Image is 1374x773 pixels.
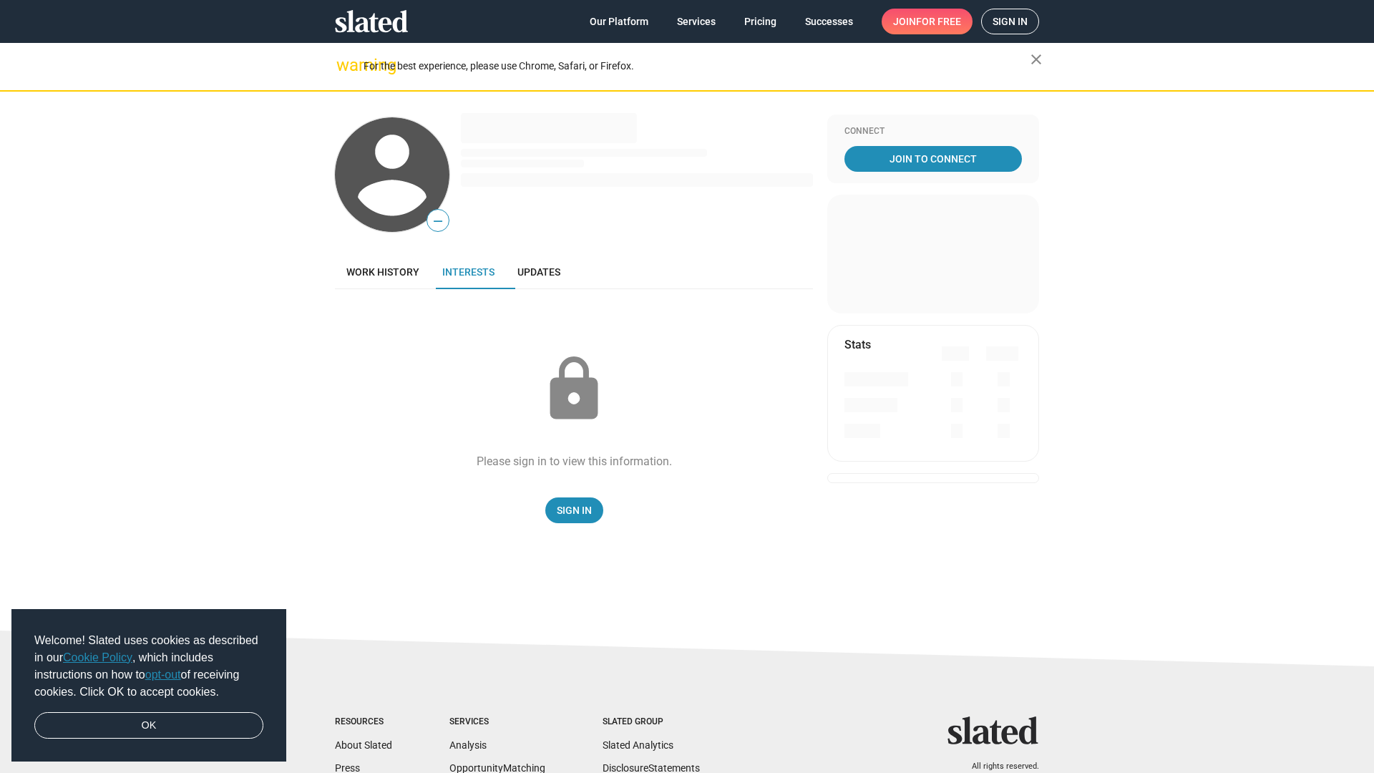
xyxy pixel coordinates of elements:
a: Cookie Policy [63,651,132,663]
mat-icon: lock [538,354,610,425]
a: About Slated [335,739,392,751]
div: Resources [335,716,392,728]
a: Interests [431,255,506,289]
a: Pricing [733,9,788,34]
a: Updates [506,255,572,289]
a: Services [666,9,727,34]
a: Sign in [981,9,1039,34]
span: — [427,212,449,230]
a: dismiss cookie message [34,712,263,739]
div: Slated Group [603,716,700,728]
span: Join [893,9,961,34]
span: Our Platform [590,9,648,34]
div: Connect [844,126,1022,137]
div: Please sign in to view this information. [477,454,672,469]
span: Interests [442,266,494,278]
span: Sign in [993,9,1028,34]
mat-card-title: Stats [844,337,871,352]
a: Sign In [545,497,603,523]
a: Our Platform [578,9,660,34]
a: Joinfor free [882,9,973,34]
span: Services [677,9,716,34]
mat-icon: warning [336,57,354,74]
a: Slated Analytics [603,739,673,751]
div: Services [449,716,545,728]
a: Analysis [449,739,487,751]
span: Pricing [744,9,776,34]
a: Successes [794,9,864,34]
a: opt-out [145,669,181,681]
span: Welcome! Slated uses cookies as described in our , which includes instructions on how to of recei... [34,632,263,701]
a: Join To Connect [844,146,1022,172]
span: for free [916,9,961,34]
span: Successes [805,9,853,34]
a: Work history [335,255,431,289]
mat-icon: close [1028,51,1045,68]
span: Sign In [557,497,592,523]
span: Join To Connect [847,146,1019,172]
span: Work history [346,266,419,278]
div: For the best experience, please use Chrome, Safari, or Firefox. [364,57,1030,76]
div: cookieconsent [11,609,286,762]
span: Updates [517,266,560,278]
